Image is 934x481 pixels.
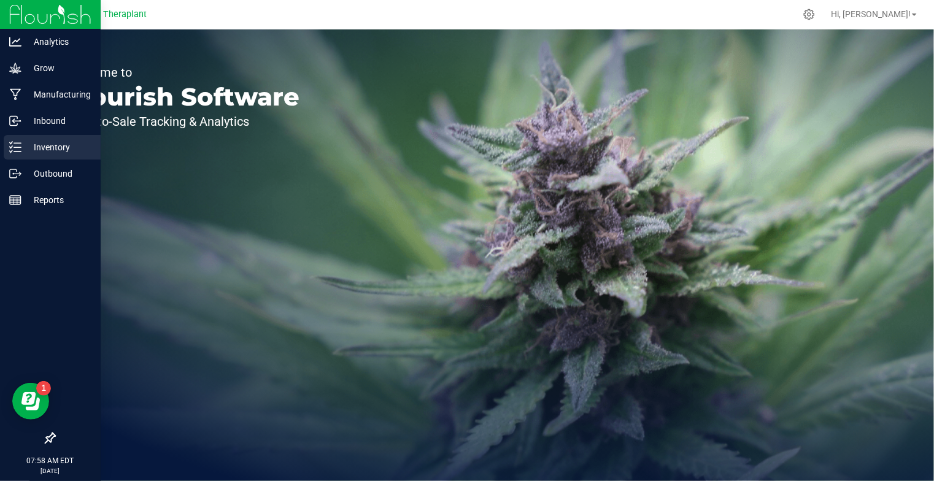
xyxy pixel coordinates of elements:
[6,455,95,466] p: 07:58 AM EDT
[21,87,95,102] p: Manufacturing
[21,166,95,181] p: Outbound
[9,115,21,127] inline-svg: Inbound
[66,66,299,79] p: Welcome to
[6,466,95,475] p: [DATE]
[801,9,817,20] div: Manage settings
[9,194,21,206] inline-svg: Reports
[9,141,21,153] inline-svg: Inventory
[21,193,95,207] p: Reports
[9,36,21,48] inline-svg: Analytics
[66,115,299,128] p: Seed-to-Sale Tracking & Analytics
[104,9,147,20] span: Theraplant
[9,88,21,101] inline-svg: Manufacturing
[831,9,911,19] span: Hi, [PERSON_NAME]!
[9,167,21,180] inline-svg: Outbound
[21,34,95,49] p: Analytics
[21,114,95,128] p: Inbound
[66,85,299,109] p: Flourish Software
[36,381,51,396] iframe: Resource center unread badge
[21,140,95,155] p: Inventory
[21,61,95,75] p: Grow
[9,62,21,74] inline-svg: Grow
[12,383,49,420] iframe: Resource center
